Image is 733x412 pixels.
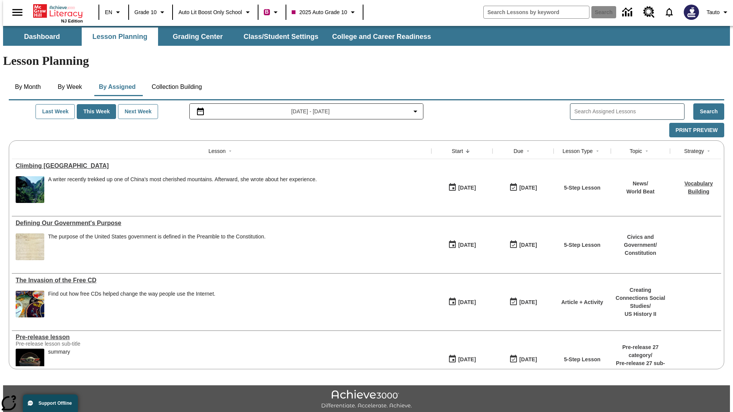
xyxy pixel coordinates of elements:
button: Select a new avatar [679,2,704,22]
input: search field [484,6,589,18]
button: Sort [463,146,472,156]
div: Home [33,3,83,23]
a: The Invasion of the Free CD, Lessons [16,277,428,284]
button: Grade: Grade 10, Select a grade [131,5,170,19]
div: [DATE] [519,240,537,250]
svg: Collapse Date Range Filter [411,107,420,116]
div: summary [48,349,70,375]
p: Pre-release 27 sub-category [615,359,666,375]
button: Sort [226,146,235,156]
button: Print Preview [669,123,724,138]
button: Dashboard [4,27,80,46]
button: 01/22/25: First time the lesson was available [446,352,478,367]
img: hero alt text [16,349,44,375]
div: The purpose of the United States government is defined in the Preamble to the Constitution. [48,233,266,260]
div: Climbing Mount Tai [16,163,428,169]
button: College and Career Readiness [326,27,437,46]
p: Creating Connections Social Studies / [615,286,666,310]
div: [DATE] [519,298,537,307]
p: Pre-release 27 category / [615,343,666,359]
button: 01/25/26: Last day the lesson can be accessed [507,352,539,367]
div: [DATE] [458,183,476,193]
div: Defining Our Government's Purpose [16,220,428,227]
div: [DATE] [519,355,537,364]
button: 07/22/25: First time the lesson was available [446,180,478,195]
h1: Lesson Planning [3,54,730,68]
a: Climbing Mount Tai, Lessons [16,163,428,169]
button: 04/06/26: Last day the lesson can be accessed [507,295,539,309]
span: 2025 Auto Grade 10 [292,8,347,16]
button: By Assigned [93,78,142,96]
p: World Beat [626,188,655,196]
span: Support Offline [39,401,72,406]
button: Support Offline [23,394,78,412]
div: [DATE] [458,355,476,364]
button: Last Week [36,104,75,119]
div: summary [48,349,70,355]
img: Achieve3000 Differentiate Accelerate Achieve [321,390,412,409]
div: Lesson Type [562,147,593,155]
span: B [265,7,269,17]
a: Data Center [618,2,639,23]
p: News / [626,180,655,188]
button: Search [693,103,724,120]
div: Strategy [684,147,704,155]
div: Topic [630,147,642,155]
button: Lesson Planning [82,27,158,46]
button: Sort [593,146,602,156]
a: Defining Our Government's Purpose, Lessons [16,220,428,227]
span: Grade 10 [134,8,157,16]
button: By Month [9,78,47,96]
p: US History II [615,310,666,318]
button: 03/31/26: Last day the lesson can be accessed [507,238,539,252]
button: Select the date range menu item [193,107,420,116]
button: School: Auto Lit Boost only School, Select your school [175,5,255,19]
a: Pre-release lesson, Lessons [16,334,428,341]
div: [DATE] [519,183,537,193]
button: Class: 2025 Auto Grade 10, Select your class [289,5,360,19]
p: Article + Activity [561,298,603,306]
span: Auto Lit Boost only School [178,8,242,16]
span: EN [105,8,112,16]
a: Notifications [659,2,679,22]
div: A writer recently trekked up one of China's most cherished mountains. Afterward, she wrote about ... [48,176,317,203]
img: This historic document written in calligraphic script on aged parchment, is the Preamble of the C... [16,233,44,260]
input: Search Assigned Lessons [574,106,684,117]
button: Grading Center [160,27,236,46]
button: Sort [642,146,651,156]
div: Find out how free CDs helped change the way people use the Internet. [48,291,215,297]
div: SubNavbar [3,27,438,46]
button: Next Week [118,104,158,119]
button: By Week [51,78,89,96]
button: Language: EN, Select a language [102,5,126,19]
button: Collection Building [145,78,208,96]
div: Pre-release lesson [16,334,428,341]
div: SubNavbar [3,26,730,46]
button: 03/31/25: First time the lesson was available [446,295,478,309]
button: 07/01/25: First time the lesson was available [446,238,478,252]
p: 5-Step Lesson [564,184,601,192]
p: Constitution [615,249,666,257]
button: Boost Class color is violet red. Change class color [261,5,283,19]
div: The purpose of the United States government is defined in the Preamble to the Constitution. [48,233,266,240]
div: Start [452,147,463,155]
p: 5-Step Lesson [564,241,601,249]
button: This Week [77,104,116,119]
div: [DATE] [458,240,476,250]
div: Find out how free CDs helped change the way people use the Internet. [48,291,215,317]
div: A writer recently trekked up one of China's most cherished mountains. Afterward, she wrote about ... [48,176,317,183]
button: Profile/Settings [704,5,733,19]
a: Vocabulary Building [685,180,713,195]
img: 6000 stone steps to climb Mount Tai in Chinese countryside [16,176,44,203]
button: Sort [704,146,713,156]
img: A pile of compact discs with labels saying they offer free hours of America Online access [16,291,44,317]
img: Avatar [684,5,699,20]
a: Home [33,3,83,19]
div: The Invasion of the Free CD [16,277,428,284]
button: Sort [523,146,533,156]
div: Due [513,147,523,155]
